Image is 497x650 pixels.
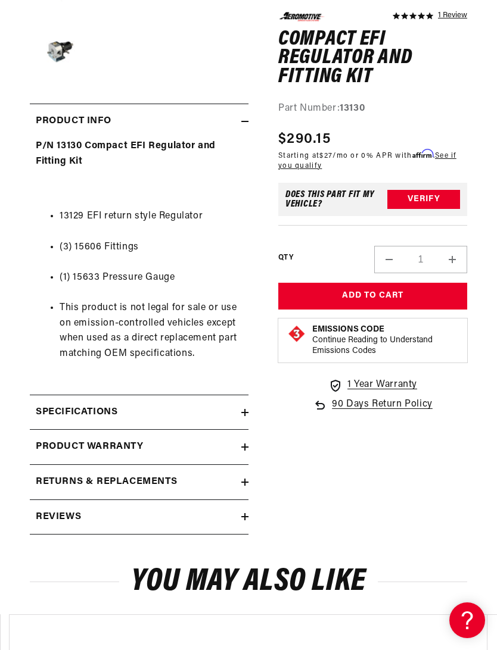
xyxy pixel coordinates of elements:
button: Emissions CodeContinue Reading to Understand Emissions Codes [312,324,458,356]
a: 1 reviews [438,12,467,20]
h2: Specifications [36,405,117,420]
a: 90 Days Return Policy [313,397,433,412]
strong: 13130 [340,104,365,113]
h2: Returns & replacements [36,474,177,490]
h2: Reviews [36,510,81,525]
h2: You may also like [30,568,467,596]
img: Emissions code [287,324,306,343]
button: Load image 5 in gallery view [30,20,89,80]
span: $27 [319,152,333,159]
p: Continue Reading to Understand Emissions Codes [312,335,458,356]
span: 1 Year Warranty [347,377,417,392]
li: 13129 EFI return style Regulator [60,209,243,224]
button: Add to Cart [278,283,467,310]
h1: Compact EFI Regulator and Fitting Kit [278,30,467,86]
strong: P/N 13130 Compact EFI Regulator and Fitting Kit [36,141,216,166]
summary: Product Info [30,104,248,139]
h2: Product Info [36,114,111,129]
span: $290.15 [278,128,331,149]
a: 1 Year Warranty [328,377,417,392]
label: QTY [278,253,293,263]
span: Affirm [412,149,433,158]
button: Verify [387,190,460,209]
div: Part Number: [278,101,467,117]
span: 90 Days Return Policy [332,397,433,412]
p: Starting at /mo or 0% APR with . [278,149,467,171]
summary: Reviews [30,500,248,535]
div: Does This part fit My vehicle? [285,190,387,209]
summary: Returns & replacements [30,465,248,499]
summary: Specifications [30,395,248,430]
li: This product is not legal for sale or use on emission-controlled vehicles except when used as a d... [60,301,243,361]
li: (3) 15606 Fittings [60,240,243,255]
summary: Product warranty [30,430,248,464]
li: (1) 15633 Pressure Gauge [60,270,243,286]
h2: Product warranty [36,439,144,455]
strong: Emissions Code [312,324,384,333]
